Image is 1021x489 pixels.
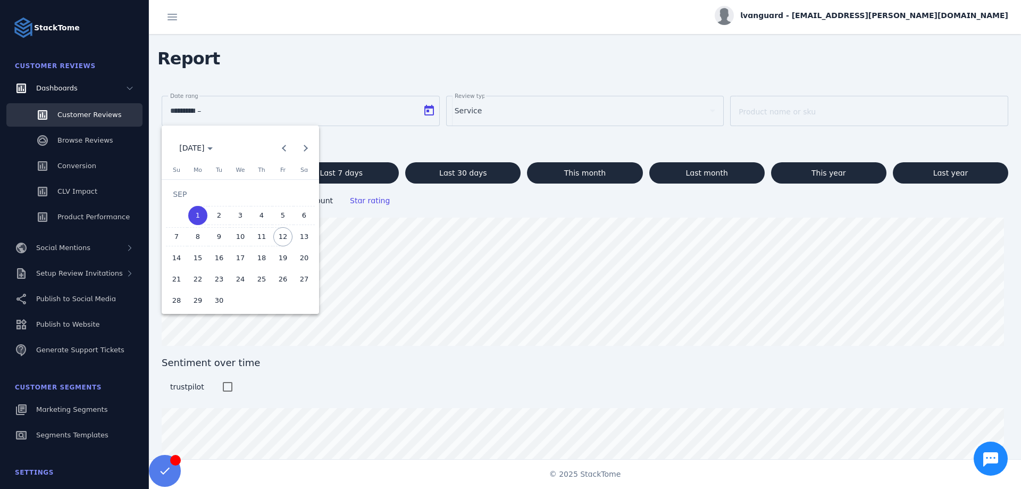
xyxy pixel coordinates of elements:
[194,167,202,173] span: Mo
[251,269,272,290] button: 09/25/2025
[295,137,316,159] button: Next month
[280,167,286,173] span: Fr
[166,247,187,269] button: 09/14/2025
[166,184,315,205] td: SEP
[216,167,222,173] span: Tu
[252,270,271,289] span: 25
[210,291,229,310] span: 30
[187,290,208,311] button: 09/29/2025
[173,167,180,173] span: Su
[167,270,186,289] span: 21
[208,290,230,311] button: 09/30/2025
[231,206,250,225] span: 3
[252,206,271,225] span: 4
[272,247,294,269] button: 09/19/2025
[230,205,251,226] button: 09/03/2025
[294,269,315,290] button: 09/27/2025
[231,270,250,289] span: 24
[230,226,251,247] button: 09/10/2025
[210,248,229,268] span: 16
[187,205,208,226] button: 09/01/2025
[294,247,315,269] button: 09/20/2025
[272,226,294,247] button: 09/12/2025
[187,226,208,247] button: 09/08/2025
[295,227,314,246] span: 13
[208,269,230,290] button: 09/23/2025
[230,247,251,269] button: 09/17/2025
[169,137,223,159] button: Choose month and year
[295,206,314,225] span: 6
[273,248,292,268] span: 19
[208,205,230,226] button: 09/02/2025
[187,269,208,290] button: 09/22/2025
[210,270,229,289] span: 23
[272,269,294,290] button: 09/26/2025
[167,227,186,246] span: 7
[188,206,207,225] span: 1
[188,270,207,289] span: 22
[166,290,187,311] button: 09/28/2025
[295,270,314,289] span: 27
[231,248,250,268] span: 17
[273,227,292,246] span: 12
[273,270,292,289] span: 26
[272,205,294,226] button: 09/05/2025
[236,167,245,173] span: We
[251,205,272,226] button: 09/04/2025
[208,247,230,269] button: 09/16/2025
[274,137,295,159] button: Previous month
[188,227,207,246] span: 8
[251,226,272,247] button: 09/11/2025
[188,291,207,310] span: 29
[230,269,251,290] button: 09/24/2025
[294,205,315,226] button: 09/06/2025
[295,248,314,268] span: 20
[252,248,271,268] span: 18
[252,227,271,246] span: 11
[231,227,250,246] span: 10
[179,144,204,152] span: [DATE]
[167,291,186,310] span: 28
[294,226,315,247] button: 09/13/2025
[167,248,186,268] span: 14
[208,226,230,247] button: 09/09/2025
[166,269,187,290] button: 09/21/2025
[166,226,187,247] button: 09/07/2025
[258,167,265,173] span: Th
[210,206,229,225] span: 2
[188,248,207,268] span: 15
[300,167,308,173] span: Sa
[187,247,208,269] button: 09/15/2025
[273,206,292,225] span: 5
[251,247,272,269] button: 09/18/2025
[210,227,229,246] span: 9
